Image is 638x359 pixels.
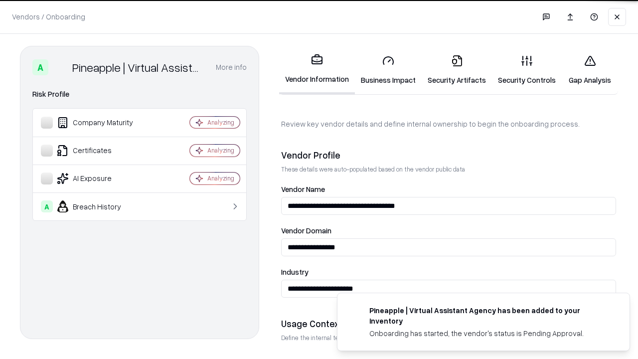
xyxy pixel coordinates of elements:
[207,174,234,182] div: Analyzing
[41,173,160,184] div: AI Exposure
[281,149,616,161] div: Vendor Profile
[32,59,48,75] div: A
[422,47,492,93] a: Security Artifacts
[281,227,616,234] label: Vendor Domain
[52,59,68,75] img: Pineapple | Virtual Assistant Agency
[12,11,85,22] p: Vendors / Onboarding
[355,47,422,93] a: Business Impact
[369,305,606,326] div: Pineapple | Virtual Assistant Agency has been added to your inventory
[369,328,606,339] div: Onboarding has started, the vendor's status is Pending Approval.
[41,145,160,157] div: Certificates
[562,47,618,93] a: Gap Analysis
[281,165,616,174] p: These details were auto-populated based on the vendor public data
[72,59,204,75] div: Pineapple | Virtual Assistant Agency
[207,118,234,127] div: Analyzing
[281,268,616,276] label: Industry
[41,117,160,129] div: Company Maturity
[216,58,247,76] button: More info
[492,47,562,93] a: Security Controls
[279,46,355,94] a: Vendor Information
[41,200,53,212] div: A
[281,334,616,342] p: Define the internal team and reason for using this vendor. This helps assess business relevance a...
[281,318,616,330] div: Usage Context
[349,305,361,317] img: trypineapple.com
[41,200,160,212] div: Breach History
[207,146,234,155] div: Analyzing
[32,88,247,100] div: Risk Profile
[281,119,616,129] p: Review key vendor details and define internal ownership to begin the onboarding process.
[281,185,616,193] label: Vendor Name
